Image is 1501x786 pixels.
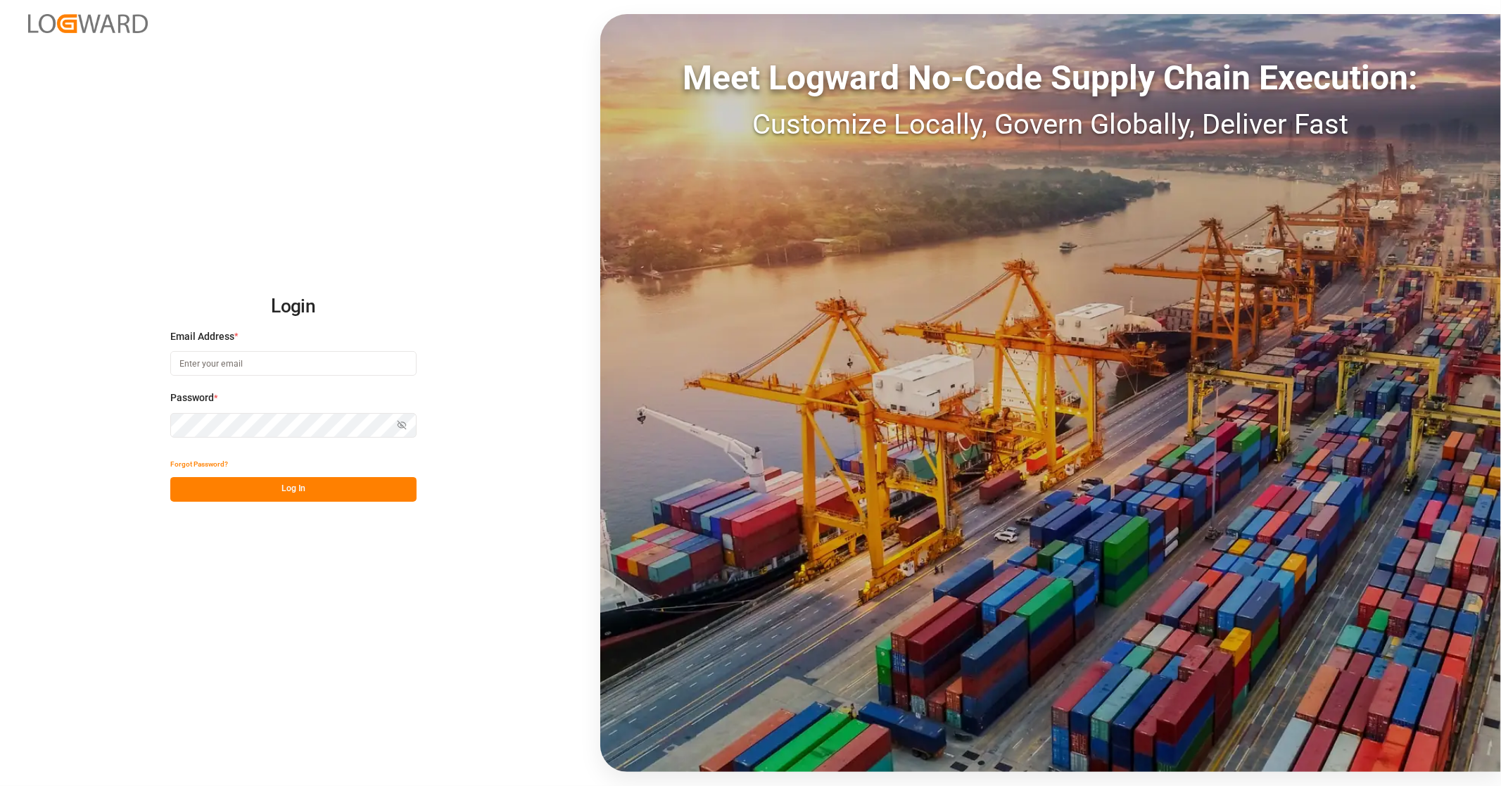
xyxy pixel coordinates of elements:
div: Meet Logward No-Code Supply Chain Execution: [600,53,1501,103]
button: Log In [170,477,417,502]
img: Logward_new_orange.png [28,14,148,33]
input: Enter your email [170,351,417,376]
span: Email Address [170,329,234,344]
h2: Login [170,284,417,329]
span: Password [170,391,214,405]
button: Forgot Password? [170,452,228,477]
div: Customize Locally, Govern Globally, Deliver Fast [600,103,1501,146]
